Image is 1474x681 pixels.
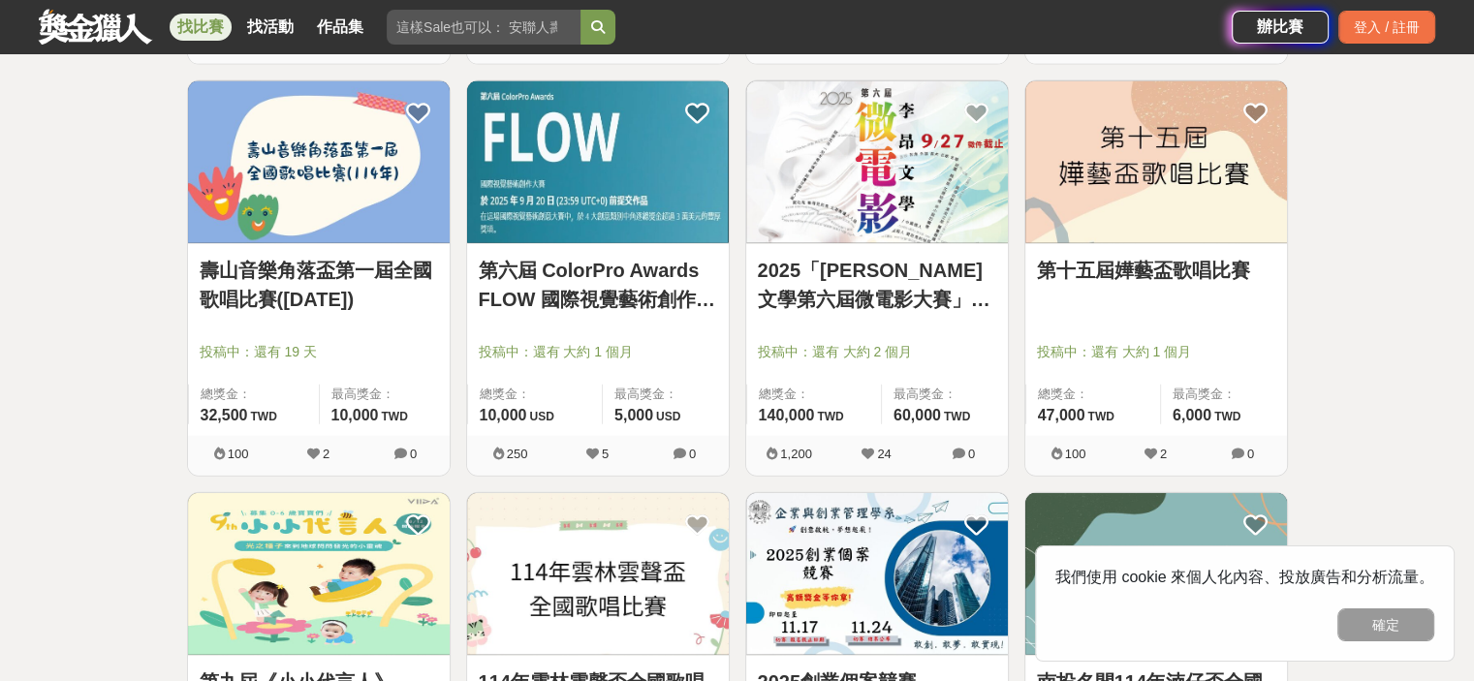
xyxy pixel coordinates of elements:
span: 100 [228,447,249,461]
span: USD [529,410,553,423]
span: 總獎金： [1038,385,1148,404]
span: 總獎金： [759,385,869,404]
span: 250 [507,447,528,461]
a: 第十五屆嬅藝盃歌唱比賽 [1037,256,1275,285]
span: 2 [1160,447,1167,461]
span: 60,000 [894,407,941,423]
span: TWD [944,410,970,423]
span: 1,200 [780,447,812,461]
span: TWD [1087,410,1113,423]
span: TWD [817,410,843,423]
span: 2 [323,447,329,461]
a: 找比賽 [170,14,232,41]
img: Cover Image [1025,493,1287,655]
span: 10,000 [480,407,527,423]
span: 總獎金： [201,385,307,404]
span: TWD [250,410,276,423]
a: Cover Image [467,81,729,244]
img: Cover Image [188,493,450,655]
a: 作品集 [309,14,371,41]
span: 5,000 [614,407,653,423]
span: 投稿中：還有 大約 1 個月 [479,342,717,362]
a: Cover Image [1025,493,1287,656]
span: 最高獎金： [1173,385,1275,404]
a: Cover Image [746,81,1008,244]
span: 100 [1065,447,1086,461]
a: 第六屆 ColorPro Awards FLOW 國際視覺藝術創作大賽 [479,256,717,314]
button: 確定 [1337,608,1434,641]
a: Cover Image [467,493,729,656]
a: 找活動 [239,14,301,41]
span: 我們使用 cookie 來個人化內容、投放廣告和分析流量。 [1055,569,1434,585]
a: 壽山音樂角落盃第一屆全國歌唱比賽([DATE]) [200,256,438,314]
img: Cover Image [746,81,1008,243]
span: 投稿中：還有 大約 2 個月 [758,342,996,362]
a: Cover Image [188,493,450,656]
span: 0 [968,447,975,461]
span: TWD [381,410,407,423]
span: 6,000 [1173,407,1211,423]
span: USD [656,410,680,423]
span: 最高獎金： [614,385,717,404]
span: 0 [410,447,417,461]
a: Cover Image [1025,81,1287,244]
img: Cover Image [746,493,1008,655]
img: Cover Image [1025,81,1287,243]
span: 0 [1247,447,1254,461]
span: 0 [689,447,696,461]
span: 投稿中：還有 大約 1 個月 [1037,342,1275,362]
span: 24 [877,447,891,461]
span: 最高獎金： [331,385,438,404]
span: 5 [602,447,609,461]
img: Cover Image [467,493,729,655]
span: 總獎金： [480,385,590,404]
span: 47,000 [1038,407,1085,423]
span: 32,500 [201,407,248,423]
span: 最高獎金： [894,385,996,404]
span: TWD [1214,410,1240,423]
a: Cover Image [746,493,1008,656]
span: 140,000 [759,407,815,423]
a: Cover Image [188,81,450,244]
a: 辦比賽 [1232,11,1329,44]
div: 登入 / 註冊 [1338,11,1435,44]
span: 投稿中：還有 19 天 [200,342,438,362]
img: Cover Image [188,81,450,243]
img: Cover Image [467,81,729,243]
span: 10,000 [331,407,379,423]
a: 2025「[PERSON_NAME]文學第六屆微電影大賽」拍片9/27短片徵件截止 [758,256,996,314]
input: 這樣Sale也可以： 安聯人壽創意銷售法募集 [387,10,580,45]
